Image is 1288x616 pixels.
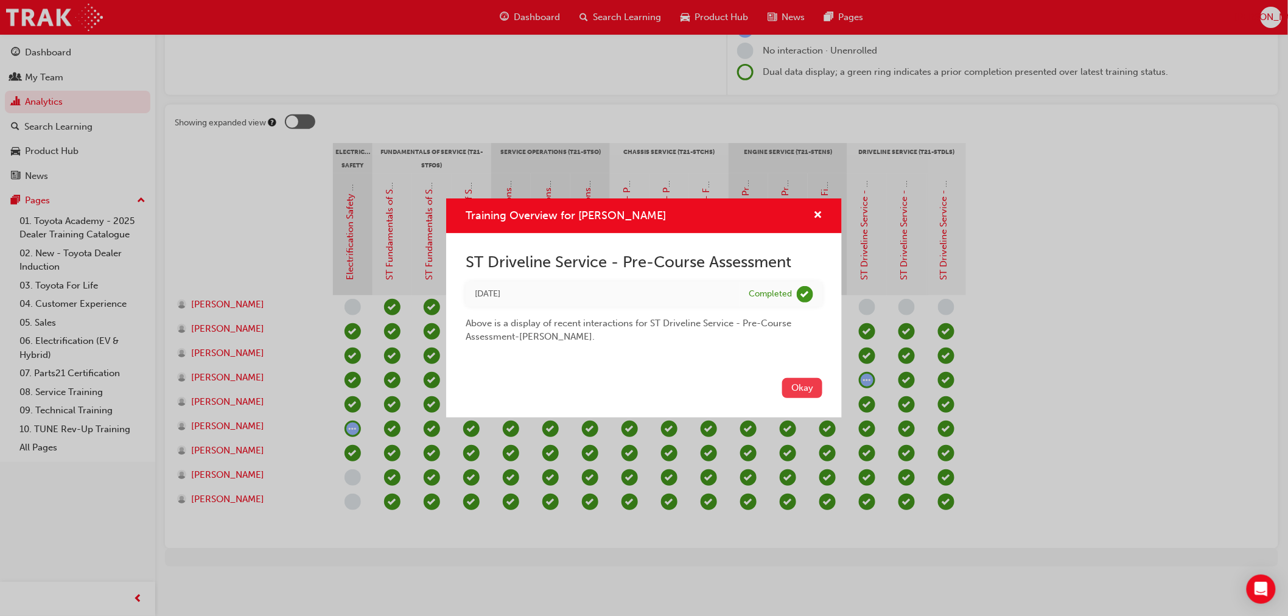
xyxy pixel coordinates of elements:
[813,211,822,222] span: cross-icon
[466,209,666,222] span: Training Overview for [PERSON_NAME]
[1247,575,1276,604] div: Open Intercom Messenger
[475,287,730,301] div: Mon Apr 30 2018 00:00:00 GMT+1000 (Australian Eastern Standard Time)
[446,198,842,417] div: Training Overview for Tak Yi Ma
[797,286,813,303] span: learningRecordVerb_COMPLETE-icon
[749,289,792,300] div: Completed
[466,253,822,272] h2: ST Driveline Service - Pre-Course Assessment
[466,307,822,344] div: Above is a display of recent interactions for ST Driveline Service - Pre-Course Assessment - [PER...
[813,208,822,223] button: cross-icon
[782,378,822,398] button: Okay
